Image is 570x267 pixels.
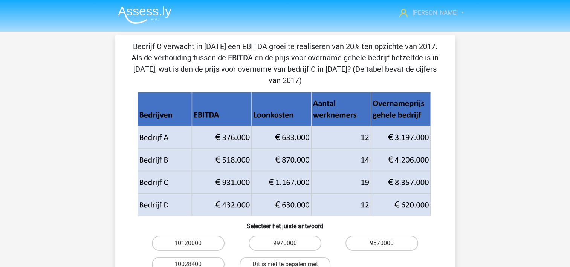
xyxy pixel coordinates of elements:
[127,41,443,86] p: Bedrijf C verwacht in [DATE] een EBITDA groei te realiseren van 20% ten opzichte van 2017. Als de...
[127,216,443,230] h6: Selecteer het juiste antwoord
[345,236,418,251] label: 9370000
[249,236,321,251] label: 9970000
[396,8,458,17] a: [PERSON_NAME]
[412,9,457,16] span: [PERSON_NAME]
[118,6,171,24] img: Assessly
[152,236,225,251] label: 10120000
